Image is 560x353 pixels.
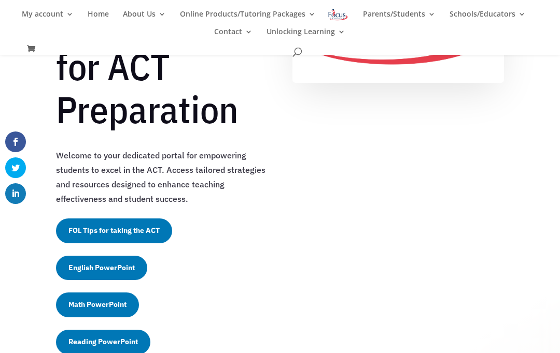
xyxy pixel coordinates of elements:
[56,218,172,243] a: FOL Tips for taking the ACT
[56,256,147,281] a: English PowerPoint
[180,10,316,28] a: Online Products/Tutoring Packages
[327,7,349,22] img: Focus on Learning
[450,10,526,28] a: Schools/Educators
[56,148,268,206] p: Welcome to your dedicated portal for empowering students to excel in the ACT. Access tailored str...
[363,10,436,28] a: Parents/Students
[267,28,345,46] a: Unlocking Learning
[123,10,166,28] a: About Us
[56,292,139,317] a: Math PowerPoint
[88,10,109,28] a: Home
[214,28,253,46] a: Contact
[22,10,74,28] a: My account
